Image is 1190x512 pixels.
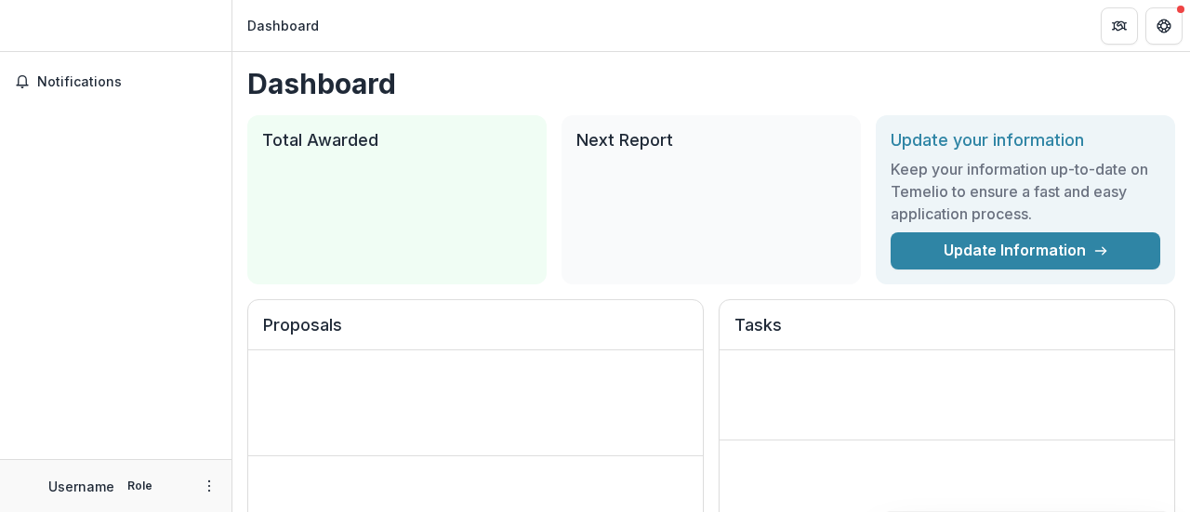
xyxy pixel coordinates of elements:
[7,67,224,97] button: Notifications
[891,130,1160,151] h2: Update your information
[263,315,688,350] h2: Proposals
[240,12,326,39] nav: breadcrumb
[37,74,217,90] span: Notifications
[198,475,220,497] button: More
[734,315,1159,350] h2: Tasks
[1101,7,1138,45] button: Partners
[247,16,319,35] div: Dashboard
[576,130,846,151] h2: Next Report
[891,158,1160,225] h3: Keep your information up-to-date on Temelio to ensure a fast and easy application process.
[122,478,158,494] p: Role
[48,477,114,496] p: Username
[262,130,532,151] h2: Total Awarded
[247,67,1175,100] h1: Dashboard
[1145,7,1183,45] button: Get Help
[891,232,1160,269] a: Update Information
